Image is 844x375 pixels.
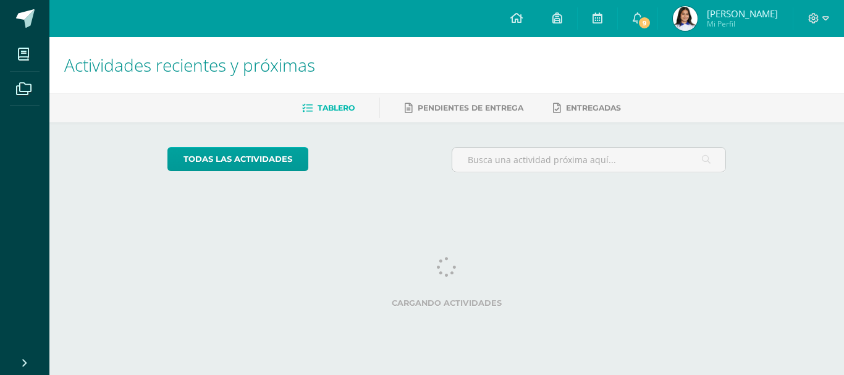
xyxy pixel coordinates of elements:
img: 9a6b047da37c34ba5f17e3e2be841e30.png [673,6,698,31]
span: Mi Perfil [707,19,778,29]
input: Busca una actividad próxima aquí... [452,148,726,172]
span: 9 [638,16,651,30]
label: Cargando actividades [167,298,727,308]
a: Entregadas [553,98,621,118]
span: [PERSON_NAME] [707,7,778,20]
a: todas las Actividades [167,147,308,171]
span: Tablero [318,103,355,112]
span: Actividades recientes y próximas [64,53,315,77]
span: Pendientes de entrega [418,103,523,112]
a: Tablero [302,98,355,118]
span: Entregadas [566,103,621,112]
a: Pendientes de entrega [405,98,523,118]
